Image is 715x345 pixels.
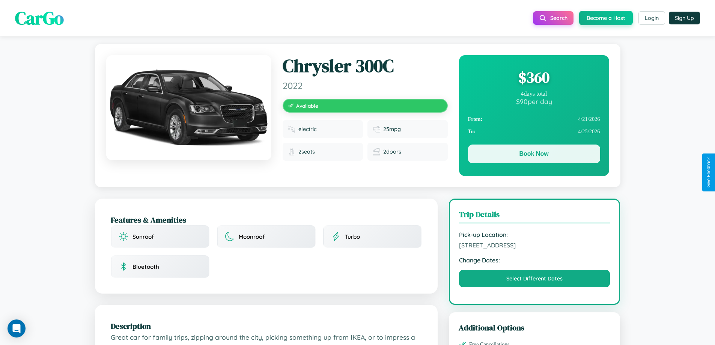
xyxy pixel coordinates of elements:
div: $ 90 per day [468,97,600,105]
button: Sign Up [669,12,700,24]
strong: Change Dates: [459,256,610,264]
button: Search [533,11,574,25]
button: Book Now [468,145,600,163]
div: $ 360 [468,67,600,87]
div: Open Intercom Messenger [8,319,26,337]
h3: Trip Details [459,209,610,223]
h2: Features & Amenities [111,214,422,225]
img: Chrysler 300C 2022 [106,55,271,160]
strong: From: [468,116,483,122]
span: 25 mpg [383,126,401,133]
span: Moonroof [239,233,265,240]
img: Fuel type [288,125,295,133]
img: Fuel efficiency [373,125,380,133]
span: Sunroof [132,233,154,240]
button: Login [638,11,665,25]
span: 2 seats [298,148,315,155]
div: 4 / 25 / 2026 [468,125,600,138]
img: Seats [288,148,295,155]
button: Select Different Dates [459,270,610,287]
span: [STREET_ADDRESS] [459,241,610,249]
span: Bluetooth [132,263,159,270]
h2: Description [111,321,422,331]
button: Become a Host [579,11,633,25]
strong: To: [468,128,476,135]
h3: Additional Options [459,322,611,333]
span: electric [298,126,316,133]
span: Turbo [345,233,360,240]
strong: Pick-up Location: [459,231,610,238]
img: Doors [373,148,380,155]
span: CarGo [15,6,64,30]
span: Available [296,102,318,109]
span: Search [550,15,567,21]
span: 2022 [283,80,448,91]
div: 4 / 21 / 2026 [468,113,600,125]
h1: Chrysler 300C [283,55,448,77]
span: 2 doors [383,148,401,155]
div: 4 days total [468,90,600,97]
div: Give Feedback [706,157,711,188]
